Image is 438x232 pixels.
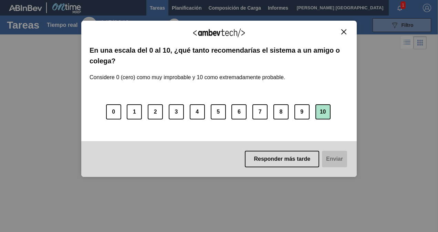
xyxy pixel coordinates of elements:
[252,104,268,119] button: 7
[273,104,289,119] button: 8
[339,29,348,35] button: Cerrar
[90,66,285,81] label: Considere 0 (cero) como muy improbable y 10 como extremadamente probable.
[190,104,205,119] button: 4
[169,104,184,119] button: 3
[315,104,331,119] button: 10
[148,104,163,119] button: 2
[341,29,346,34] img: Cerrar
[193,29,245,37] img: Logotipo Ambevtech
[106,104,121,119] button: 0
[90,45,348,66] label: En una escala del 0 al 10, ¿qué tanto recomendarías el sistema a un amigo o colega?
[211,104,226,119] button: 5
[231,104,247,119] button: 6
[127,104,142,119] button: 1
[245,151,319,167] button: Responder más tarde
[294,104,310,119] button: 9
